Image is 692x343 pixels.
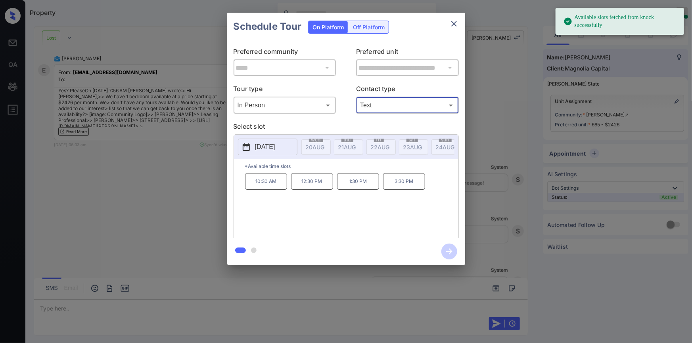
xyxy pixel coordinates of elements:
[446,16,462,32] button: close
[227,13,308,40] h2: Schedule Tour
[356,84,459,97] p: Contact type
[245,173,287,190] p: 10:30 AM
[238,139,297,155] button: [DATE]
[437,241,462,262] button: btn-next
[291,173,333,190] p: 12:30 PM
[234,84,336,97] p: Tour type
[349,21,389,33] div: Off Platform
[564,10,678,32] div: Available slots fetched from knock successfully
[337,173,379,190] p: 1:30 PM
[356,47,459,59] p: Preferred unit
[234,122,459,134] p: Select slot
[234,47,336,59] p: Preferred community
[245,159,458,173] p: *Available time slots
[383,173,425,190] p: 3:30 PM
[309,21,348,33] div: On Platform
[236,99,334,112] div: In Person
[358,99,457,112] div: Text
[255,142,275,152] p: [DATE]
